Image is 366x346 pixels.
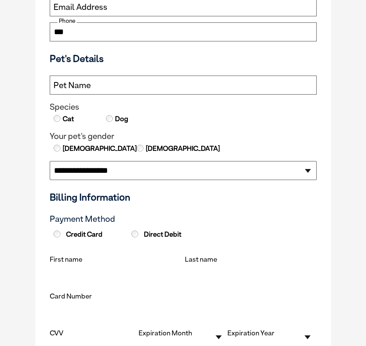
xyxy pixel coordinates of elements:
input: Credit Card [54,231,60,237]
label: Cat [62,114,74,124]
label: First name [50,255,82,263]
h3: Payment Method [50,214,317,224]
h3: Billing Information [50,191,317,203]
h3: Pet's Details [47,53,320,64]
legend: Species [50,102,317,112]
label: Last name [185,255,217,263]
label: Phone [57,17,77,24]
label: Email Address [54,2,107,12]
label: Credit Card [52,230,128,239]
label: Dog [114,114,128,124]
label: Direct Debit [129,230,206,239]
legend: Your pet's gender [50,131,317,141]
label: CVV [50,329,63,337]
label: [DEMOGRAPHIC_DATA] [62,144,137,153]
label: Expiration Month [139,329,192,337]
input: Direct Debit [131,231,138,237]
label: [DEMOGRAPHIC_DATA] [145,144,220,153]
label: Expiration Year [227,329,274,337]
label: Card Number [50,292,92,300]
